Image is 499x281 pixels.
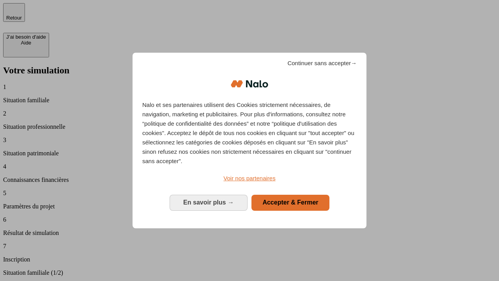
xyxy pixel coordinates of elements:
p: Nalo et ses partenaires utilisent des Cookies strictement nécessaires, de navigation, marketing e... [142,100,357,166]
img: Logo [231,72,268,96]
span: Accepter & Fermer [262,199,318,206]
div: Bienvenue chez Nalo Gestion du consentement [133,53,366,228]
button: Accepter & Fermer: Accepter notre traitement des données et fermer [251,195,329,210]
span: En savoir plus → [183,199,234,206]
span: Voir nos partenaires [223,175,275,181]
a: Voir nos partenaires [142,174,357,183]
button: En savoir plus: Configurer vos consentements [170,195,248,210]
span: Continuer sans accepter→ [287,59,357,68]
